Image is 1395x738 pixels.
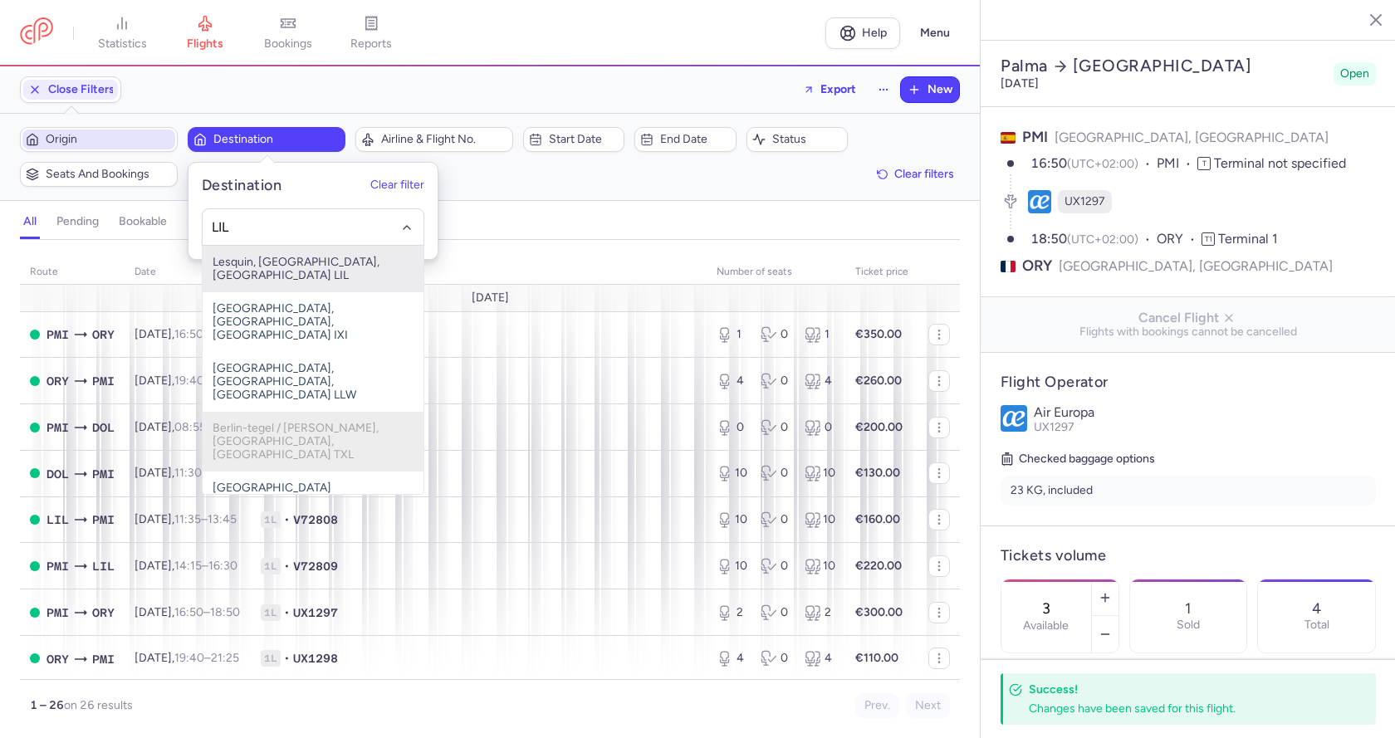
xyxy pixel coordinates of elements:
[174,605,240,619] span: –
[1001,546,1376,565] h4: Tickets volume
[135,605,240,619] span: [DATE],
[523,127,625,152] button: Start date
[746,127,849,152] button: Status
[717,604,747,621] div: 2
[125,260,251,285] th: date
[46,604,69,622] span: PMI
[46,133,172,146] span: Origin
[20,127,178,152] button: Origin
[805,604,835,621] div: 2
[92,372,115,390] span: Son Sant Joan Airport, Palma, Spain
[1029,701,1339,716] div: Changes have been saved for this flight.
[1340,66,1369,82] span: Open
[174,512,201,526] time: 11:35
[174,420,241,434] span: –
[901,77,959,102] button: New
[174,374,204,388] time: 19:40
[928,83,952,96] span: New
[174,466,202,480] time: 11:30
[46,325,69,344] span: Son Sant Joan Airport, Palma, Spain
[761,558,791,574] div: 0
[187,214,230,229] h4: sold out
[1202,232,1215,246] span: T1
[92,650,115,668] span: PMI
[46,372,69,390] span: Orly, Paris, France
[855,327,902,341] strong: €350.00
[20,162,178,187] button: Seats and bookings
[1029,682,1339,697] h4: Success!
[717,650,747,667] div: 4
[21,77,120,102] button: Close Filters
[174,605,203,619] time: 16:50
[46,465,69,483] span: DOL
[20,17,53,48] a: CitizenPlane red outlined logo
[92,418,115,437] span: DOL
[23,214,37,229] h4: all
[717,373,747,389] div: 4
[119,214,167,229] h4: bookable
[293,604,338,621] span: UX1297
[284,604,290,621] span: •
[820,83,856,95] span: Export
[46,557,69,575] span: PMI
[261,604,281,621] span: 1L
[350,37,392,51] span: reports
[1218,231,1278,247] span: Terminal 1
[92,465,115,483] span: PMI
[174,651,204,665] time: 19:40
[855,512,900,526] strong: €160.00
[135,651,239,665] span: [DATE],
[210,605,240,619] time: 18:50
[211,218,414,237] input: -searchbox
[761,604,791,621] div: 0
[707,260,845,285] th: number of seats
[64,698,133,712] span: on 26 results
[261,558,281,574] span: 1L
[135,466,237,480] span: [DATE],
[174,374,239,388] span: –
[717,326,747,343] div: 1
[81,15,164,51] a: statistics
[135,420,241,434] span: [DATE],
[894,168,954,180] span: Clear filters
[1177,618,1200,632] p: Sold
[1055,130,1329,145] span: [GEOGRAPHIC_DATA], [GEOGRAPHIC_DATA]
[549,133,619,146] span: Start date
[1304,618,1329,632] p: Total
[845,260,918,285] th: Ticket price
[164,15,247,51] a: flights
[1001,405,1027,432] img: Air Europa logo
[805,465,835,481] div: 10
[660,133,731,146] span: End date
[855,693,899,718] button: Prev.
[135,559,237,573] span: [DATE],
[261,511,281,528] span: 1L
[761,419,791,436] div: 0
[761,511,791,528] div: 0
[284,558,290,574] span: •
[203,292,423,352] span: [GEOGRAPHIC_DATA], [GEOGRAPHIC_DATA], [GEOGRAPHIC_DATA] IXI
[1030,231,1067,247] time: 18:50
[92,557,115,575] span: LIL
[208,512,237,526] time: 13:45
[213,133,340,146] span: Destination
[1001,373,1376,392] h4: Flight Operator
[1034,405,1376,420] p: Air Europa
[1001,56,1327,76] h2: Palma [GEOGRAPHIC_DATA]
[293,511,338,528] span: V72808
[1034,420,1074,434] span: UX1297
[261,650,281,667] span: 1L
[92,325,115,344] span: Orly, Paris, France
[472,291,509,305] span: [DATE]
[805,326,835,343] div: 1
[1028,190,1051,213] figure: UX airline logo
[761,650,791,667] div: 0
[135,512,237,526] span: [DATE],
[20,260,125,285] th: route
[1185,600,1191,617] p: 1
[370,179,424,193] button: Clear filter
[355,127,513,152] button: Airline & Flight No.
[761,326,791,343] div: 0
[910,17,960,49] button: Menu
[634,127,737,152] button: End date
